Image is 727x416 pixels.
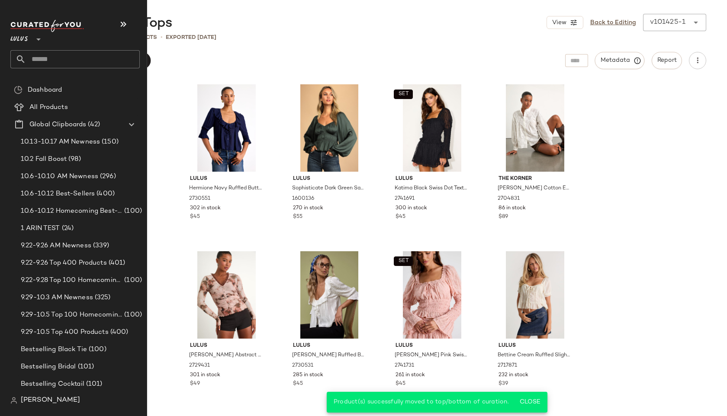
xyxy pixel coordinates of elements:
span: 10.6-10.12 Best-Sellers [21,189,95,199]
span: [PERSON_NAME] Ruffled Button-Front Top [292,352,365,359]
img: 2741731_01_hero_2025-09-26.jpg [389,251,476,339]
span: Lulus [190,175,263,183]
span: (339) [91,241,109,251]
span: 10.13-10.17 AM Newness [21,137,100,147]
span: Sophisticate Dark Green Satin Ruched Long Sleeve Top [292,185,365,192]
span: (100) [122,206,142,216]
span: (400) [95,189,115,199]
button: SET [394,256,413,266]
img: svg%3e [14,86,23,94]
span: 9.29-10.5 Top 100 Homecoming Products [21,310,122,320]
span: Product(s) successfully moved to top/bottom of curation. [334,399,509,405]
span: • [161,33,162,42]
span: Bestselling Cocktail [21,379,84,389]
span: 2717871 [498,362,517,370]
span: [PERSON_NAME] [21,395,80,406]
span: [PERSON_NAME] Pink Swiss Dot Textured Long Sleeve Top [395,352,468,359]
span: $49 [190,380,200,388]
span: $55 [293,213,302,221]
span: 1 ARIN TEST [21,224,60,234]
span: 9.29-10.3 AM Newness [21,293,93,303]
button: SET [394,90,413,99]
span: 261 in stock [396,371,425,379]
span: SET [398,258,409,264]
span: All Products [29,102,68,112]
span: 86 in stock [499,205,526,212]
span: (42) [86,120,100,130]
span: (150) [100,137,119,147]
a: Back to Editing [590,18,636,27]
span: 2741731 [395,362,414,370]
span: (296) [98,172,116,182]
span: Lulus [10,29,28,45]
span: Lulus [293,342,366,350]
span: View [551,19,566,26]
span: 9.22-9.26 AM Newness [21,241,91,251]
img: cfy_white_logo.C9jOOHJF.svg [10,20,84,32]
span: (100) [122,275,142,285]
span: (401) [107,258,125,268]
span: Lulus [396,342,469,350]
span: 2704831 [498,195,520,203]
img: 2741691_01_hero_2025-09-25.jpg [389,84,476,172]
span: Global Clipboards [29,120,86,130]
span: 2730551 [189,195,210,203]
span: 1600136 [292,195,314,203]
span: 10.6-10.12 Homecoming Best-Sellers [21,206,122,216]
span: 2730531 [292,362,313,370]
span: $89 [499,213,508,221]
span: Lulus [293,175,366,183]
span: Lulus [499,342,572,350]
img: 2729431_02_front_2025-09-24.jpg [183,251,270,339]
span: $45 [396,380,405,388]
span: [PERSON_NAME] Abstract Mesh Ruffled Long Sleeve Top [189,352,262,359]
span: Bestselling Black Tie [21,345,87,355]
img: 13177826_2730531.jpg [286,251,373,339]
span: Report [657,57,677,64]
span: SET [398,91,409,97]
span: Close [519,399,540,406]
span: (101) [76,362,94,372]
span: (98) [67,154,81,164]
span: Metadata [600,57,640,64]
span: 10.6-10.10 AM Newness [21,172,98,182]
span: 9.22-9.28 Top 100 Homecoming Dresses [21,275,122,285]
span: $45 [396,213,405,221]
span: (101) [84,379,103,389]
span: 9.22-9.26 Top 400 Products [21,258,107,268]
p: Exported [DATE] [166,33,216,42]
span: 2729431 [189,362,210,370]
span: (100) [87,345,106,355]
span: 9.29-10.5 Top 400 Products [21,327,109,337]
span: Lulus [396,175,469,183]
button: Metadata [595,52,645,69]
span: (400) [109,327,129,337]
span: Bestselling Bridal [21,362,76,372]
span: 300 in stock [396,205,427,212]
span: Katima Black Swiss Dot Textured Long Sleeve Top [395,185,468,192]
span: The Korner [499,175,572,183]
span: $45 [293,380,303,388]
span: (24) [60,224,74,234]
span: 232 in stock [499,371,528,379]
span: Hermione Navy Ruffled Button-Front Top [189,185,262,192]
button: Close [516,394,544,410]
img: 7809561_1600136.jpg [286,84,373,172]
img: svg%3e [10,397,17,404]
span: 10.2 Fall Boost [21,154,67,164]
span: $39 [499,380,508,388]
span: 285 in stock [293,371,323,379]
div: v101425-1 [650,17,685,28]
span: Lulus [190,342,263,350]
span: 302 in stock [190,205,221,212]
span: 270 in stock [293,205,323,212]
span: Bettine Cream Ruffled Slightly Sheer Short Sleeve Top [498,352,571,359]
img: 2704831_01_hero_2025-08-20.jpg [492,84,579,172]
span: [PERSON_NAME] Cotton Eyelet Embroidered Long Sleeve Top [498,185,571,192]
span: (325) [93,293,111,303]
button: View [547,16,583,29]
span: 301 in stock [190,371,220,379]
span: Dashboard [28,85,62,95]
span: $45 [190,213,200,221]
img: 2730551_01_hero_2025-10-03.jpg [183,84,270,172]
